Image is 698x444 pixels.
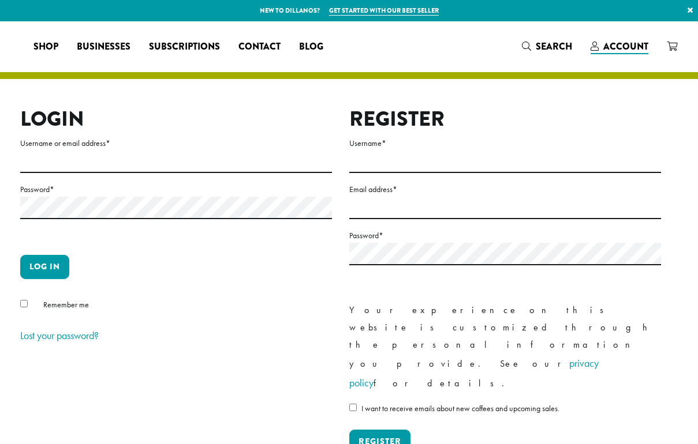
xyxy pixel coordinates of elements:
[149,40,220,54] span: Subscriptions
[33,40,58,54] span: Shop
[513,37,581,56] a: Search
[349,107,661,131] h2: Register
[238,40,281,54] span: Contact
[299,40,323,54] span: Blog
[43,299,89,310] span: Remember me
[349,182,661,197] label: Email address
[77,40,130,54] span: Businesses
[349,136,661,150] label: Username
[20,329,99,342] a: Lost your password?
[20,255,69,279] button: Log in
[349,356,599,389] a: privacy policy
[20,136,332,150] label: Username or email address
[603,40,648,53] span: Account
[20,107,332,131] h2: Login
[349,302,661,393] p: Your experience on this website is customized through the personal information you provide. See o...
[24,37,68,56] a: Shop
[349,228,661,243] label: Password
[329,6,439,16] a: Get started with our best seller
[536,40,572,53] span: Search
[20,182,332,197] label: Password
[361,403,559,413] span: I want to receive emails about new coffees and upcoming sales.
[349,404,357,411] input: I want to receive emails about new coffees and upcoming sales.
